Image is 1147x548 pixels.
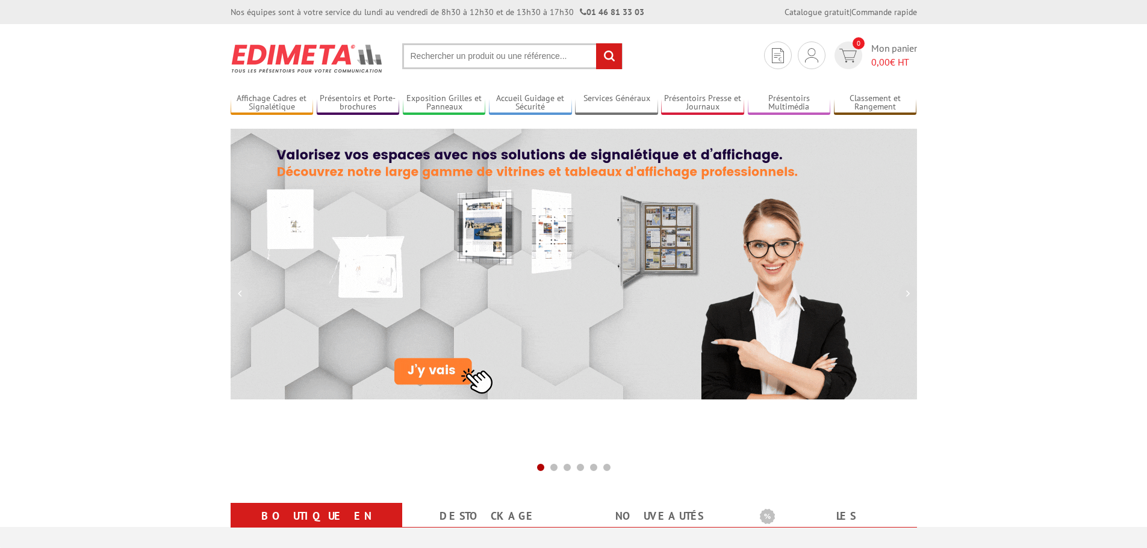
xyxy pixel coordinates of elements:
[661,93,744,113] a: Présentoirs Presse et Journaux
[871,56,890,68] span: 0,00
[760,505,910,529] b: Les promotions
[839,49,857,63] img: devis rapide
[831,42,917,69] a: devis rapide 0 Mon panier 0,00€ HT
[489,93,572,113] a: Accueil Guidage et Sécurité
[402,43,623,69] input: Rechercher un produit ou une référence...
[231,93,314,113] a: Affichage Cadres et Signalétique
[851,7,917,17] a: Commande rapide
[785,7,850,17] a: Catalogue gratuit
[785,6,917,18] div: |
[317,93,400,113] a: Présentoirs et Porte-brochures
[231,6,644,18] div: Nos équipes sont à votre service du lundi au vendredi de 8h30 à 12h30 et de 13h30 à 17h30
[417,505,559,527] a: Destockage
[834,93,917,113] a: Classement et Rangement
[871,55,917,69] span: € HT
[748,93,831,113] a: Présentoirs Multimédia
[596,43,622,69] input: rechercher
[772,48,784,63] img: devis rapide
[871,42,917,69] span: Mon panier
[853,37,865,49] span: 0
[580,7,644,17] strong: 01 46 81 33 03
[403,93,486,113] a: Exposition Grilles et Panneaux
[575,93,658,113] a: Services Généraux
[231,36,384,81] img: Présentoir, panneau, stand - Edimeta - PLV, affichage, mobilier bureau, entreprise
[805,48,818,63] img: devis rapide
[588,505,731,527] a: nouveautés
